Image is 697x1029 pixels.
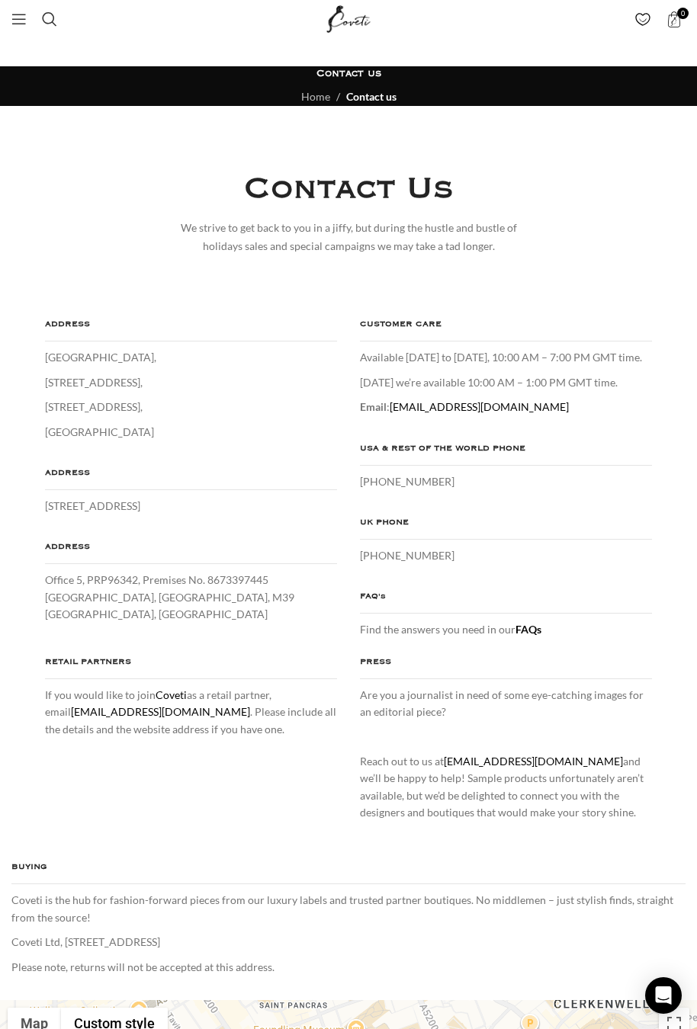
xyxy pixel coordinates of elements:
div: Open Intercom Messenger [645,977,682,1014]
h4: ADDRESS [45,465,337,490]
p: [GEOGRAPHIC_DATA], [45,349,337,366]
a: 0 [658,4,689,34]
h4: ADDRESS [45,316,337,341]
p: [STREET_ADDRESS], [45,374,337,391]
span: Contact us [346,90,397,103]
a: [EMAIL_ADDRESS][DOMAIN_NAME] [444,755,623,768]
a: Fancy designing your own shoe? | Discover Now [235,44,462,57]
p: [PHONE_NUMBER] [360,547,652,564]
p: If you would like to join as a retail partner, email . Please include all the details and the web... [45,687,337,738]
p: Available [DATE] to [DATE], 10:00 AM – 7:00 PM GMT time. [360,349,652,366]
a: [EMAIL_ADDRESS][DOMAIN_NAME] [390,400,569,413]
p: [PHONE_NUMBER] [360,473,652,490]
a: [EMAIL_ADDRESS][DOMAIN_NAME] [71,705,250,718]
h1: Contact us [316,67,381,81]
a: Coveti [156,688,187,701]
p: Office 5, PRP96342, Premises No. 8673397445 [GEOGRAPHIC_DATA], [GEOGRAPHIC_DATA], M39 [GEOGRAPHIC... [45,572,337,623]
h4: RETAIL PARTNERS [45,654,337,679]
p: : [360,399,652,415]
p: Find the answers you need in our [360,621,652,638]
a: Open mobile menu [4,4,34,34]
p: [DATE] we’re available 10:00 AM – 1:00 PM GMT time. [360,374,652,391]
p: Coveti is the hub for fashion-forward pieces from our luxury labels and trusted partner boutiques... [11,892,686,926]
p: Please note, returns will not be accepted at this address. [11,959,686,976]
strong: Email [360,400,387,413]
h4: ADDRESS [45,539,337,564]
p: Are you a journalist in need of some eye-catching images for an editorial piece? [360,687,652,721]
a: Home [301,90,330,103]
p: [STREET_ADDRESS], [45,399,337,415]
h4: CUSTOMER CARE [360,316,652,341]
h4: USA & REST OF THE WORLD PHONE [360,441,652,466]
h4: FAQ's [360,588,652,614]
h4: Contact Us [244,167,454,211]
p: Reach out to us at and we’ll be happy to help! Sample products unfortunately aren’t available, bu... [360,753,652,822]
p: Coveti Ltd, [STREET_ADDRESS] [11,934,686,950]
h4: PRESS [360,654,652,679]
div: We strive to get back to you in a jiffy, but during the hustle and bustle of holidays sales and s... [175,219,522,255]
p: [GEOGRAPHIC_DATA] [45,424,337,441]
h4: BUYING [11,859,686,884]
a: Search [34,4,65,34]
p: [STREET_ADDRESS] [45,498,337,514]
div: My Wishlist [627,4,658,34]
h4: UK PHONE [360,514,652,540]
a: FAQs [516,623,541,636]
a: Site logo [323,11,374,24]
span: 0 [677,8,689,19]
